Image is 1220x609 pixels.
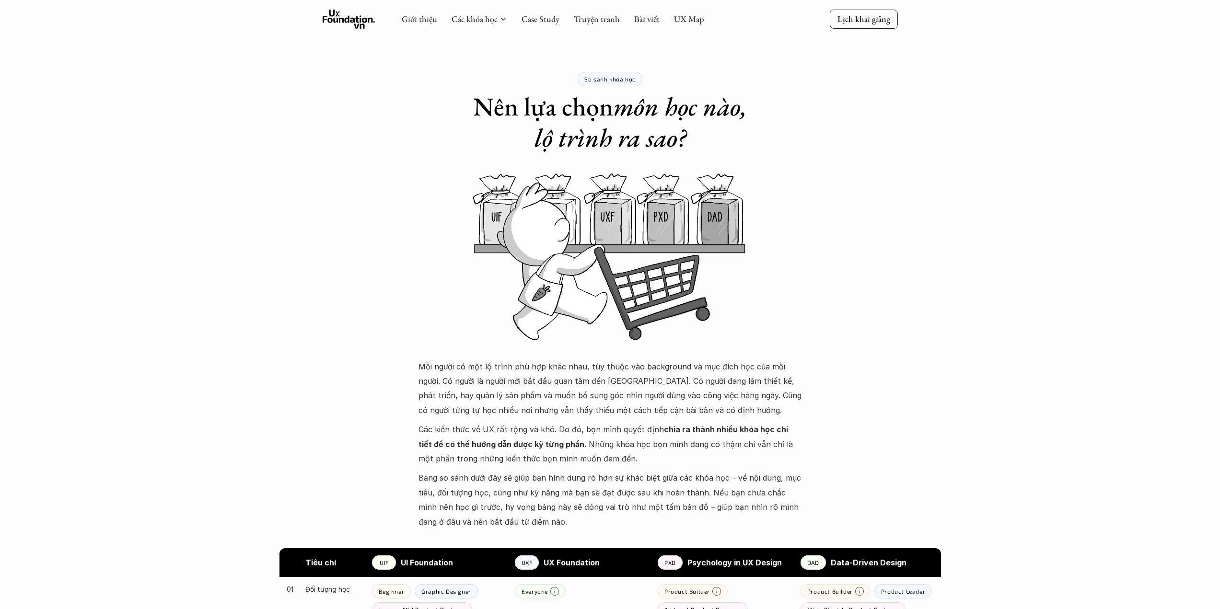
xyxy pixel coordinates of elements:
p: Product Builder [807,588,853,595]
a: Case Study [522,13,559,24]
p: UXF [522,559,533,566]
p: 01 [287,584,296,594]
a: Bài viết [634,13,660,24]
p: Mỗi người có một lộ trình phù hợp khác nhau, tùy thuộc vào background và mục đích học của mỗi ngư... [418,359,802,418]
strong: chia ra thành nhiều khóa học chi tiết để có thể hướng dẫn được kỹ từng phần [418,425,790,448]
p: PXD [664,559,676,566]
strong: UX Foundation [544,558,600,567]
a: Lịch khai giảng [830,10,898,28]
strong: Data-Driven Design [831,558,906,567]
em: môn học nào, lộ trình ra sao? [534,90,753,154]
p: Các kiến thức về UX rất rộng và khó. Do đó, bọn mình quyết định . Những khóa học bọn mình đang có... [418,422,802,466]
h1: Nên lựa chọn [462,91,759,153]
strong: Psychology in UX Design [687,558,782,567]
strong: Tiêu chí [305,558,336,567]
strong: UI Foundation [401,558,453,567]
a: Giới thiệu [402,13,437,24]
a: Các khóa học [452,13,498,24]
p: Product Builder [664,588,710,595]
p: Beginner [379,588,404,595]
p: Bảng so sánh dưới đây sẽ giúp bạn hình dung rõ hơn sự khác biệt giữa các khóa học – về nội dung, ... [418,471,802,529]
p: UIF [380,559,389,566]
p: Product Leader [881,588,925,595]
p: Đối tượng học [305,584,362,594]
p: Lịch khai giảng [837,13,890,24]
p: Graphic Designer [421,588,471,595]
a: Truyện tranh [574,13,620,24]
p: DAD [807,559,819,566]
p: Everyone [522,588,548,595]
a: UX Map [674,13,704,24]
p: So sánh khóa học [584,76,636,82]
